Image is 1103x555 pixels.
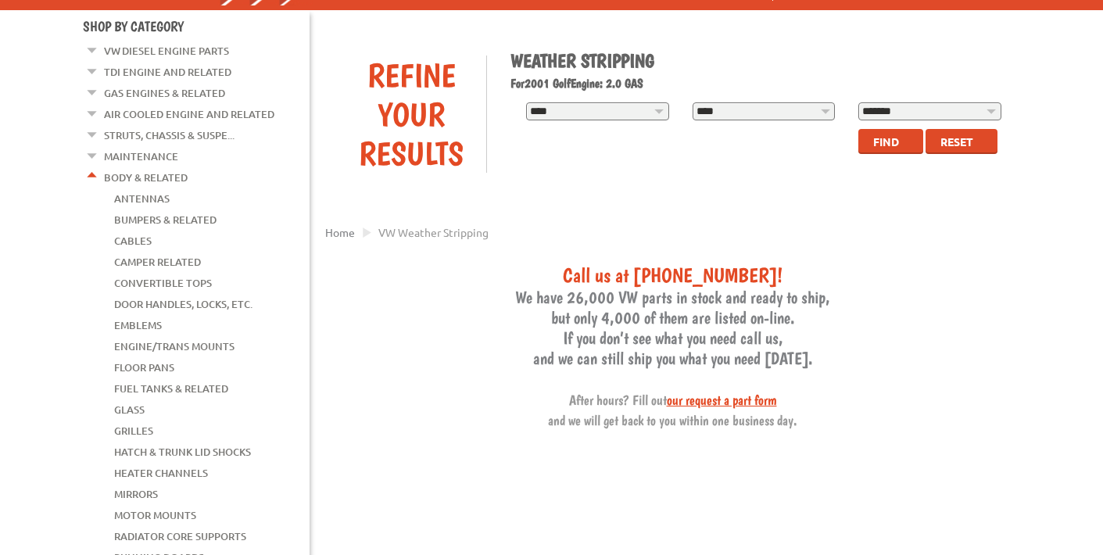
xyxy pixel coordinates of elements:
a: Bumpers & Related [114,209,217,230]
a: Hatch & Trunk Lid Shocks [114,442,251,462]
a: our request a part form [667,392,777,408]
a: Camper Related [114,252,201,272]
button: Reset [926,129,997,154]
a: VW Diesel Engine Parts [104,41,229,61]
a: Floor Pans [114,357,174,378]
a: Grilles [114,421,153,441]
h3: We have 26,000 VW parts in stock and ready to ship, but only 4,000 of them are listed on-line. If... [325,263,1021,429]
h4: Shop By Category [83,18,310,34]
a: Convertible Tops [114,273,212,293]
span: Engine: 2.0 GAS [571,76,643,91]
span: For [510,76,525,91]
a: Mirrors [114,484,158,504]
a: Home [325,225,355,239]
span: Call us at [PHONE_NUMBER]! [563,263,782,287]
a: Gas Engines & Related [104,83,225,103]
span: After hours? Fill out and we will get back to you within one business day. [548,392,797,428]
h2: 2001 Golf [510,76,1009,91]
span: Find [873,134,899,149]
a: Struts, Chassis & Suspe... [104,125,235,145]
a: Motor Mounts [114,505,196,525]
a: Cables [114,231,152,251]
span: Reset [940,134,973,149]
a: Glass [114,399,145,420]
a: Heater Channels [114,463,208,483]
button: Find [858,129,923,154]
span: VW weather stripping [378,225,489,239]
a: Emblems [114,315,162,335]
a: Body & Related [104,167,188,188]
a: Fuel Tanks & Related [114,378,228,399]
a: Antennas [114,188,170,209]
a: Engine/Trans Mounts [114,336,235,356]
a: Radiator Core Supports [114,526,246,546]
a: TDI Engine and Related [104,62,231,82]
div: Refine Your Results [337,55,487,173]
a: Door Handles, Locks, Etc. [114,294,252,314]
a: Air Cooled Engine and Related [104,104,274,124]
h1: Weather Stripping [510,49,1009,72]
a: Maintenance [104,146,178,166]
